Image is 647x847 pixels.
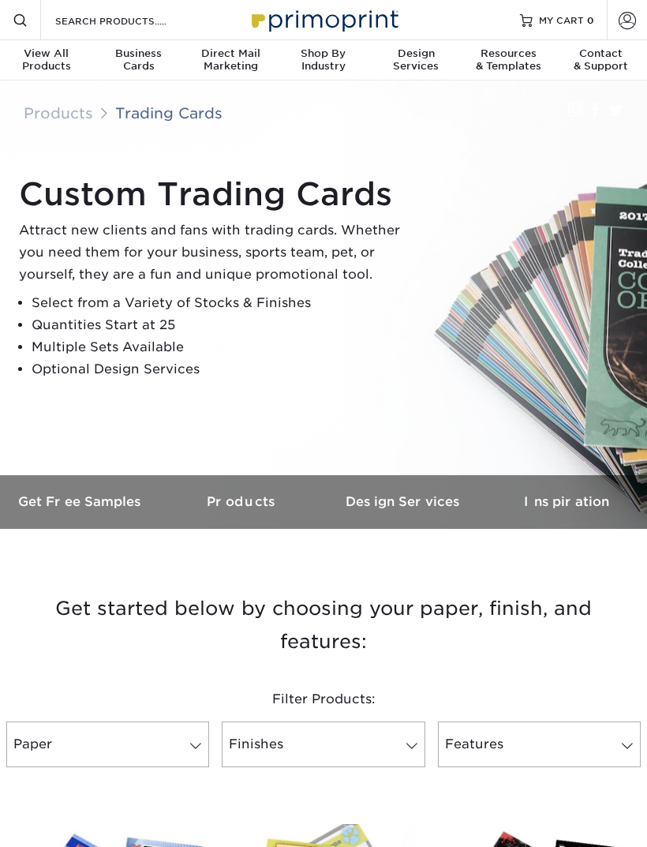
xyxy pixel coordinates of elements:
[370,47,462,73] div: Services
[92,40,185,82] a: BusinessCards
[32,314,413,336] li: Quantities Start at 25
[222,721,424,767] a: Finishes
[32,358,413,380] li: Optional Design Services
[92,47,185,73] div: Cards
[185,47,277,60] span: Direct Mail
[323,494,485,509] h3: Design Services
[587,14,594,25] span: 0
[555,47,647,73] div: & Support
[323,475,485,528] a: Design Services
[485,494,647,509] h3: Inspiration
[24,104,93,122] a: Products
[462,40,555,82] a: Resources& Templates
[19,175,413,213] h1: Custom Trading Cards
[277,47,369,73] div: Industry
[462,47,555,73] div: & Templates
[277,47,369,60] span: Shop By
[54,11,208,30] input: SEARCH PRODUCTS.....
[438,721,641,767] a: Features
[277,40,369,82] a: Shop ByIndustry
[185,40,277,82] a: Direct MailMarketing
[370,47,462,60] span: Design
[92,47,185,60] span: Business
[6,721,209,767] a: Paper
[555,40,647,82] a: Contact& Support
[555,47,647,60] span: Contact
[115,104,223,122] a: Trading Cards
[32,292,413,314] li: Select from a Variety of Stocks & Finishes
[12,586,635,658] h3: Get started below by choosing your paper, finish, and features:
[245,2,402,36] img: Primoprint
[485,475,647,528] a: Inspiration
[32,336,413,358] li: Multiple Sets Available
[162,494,323,509] h3: Products
[19,219,413,286] p: Attract new clients and fans with trading cards. Whether you need them for your business, sports ...
[462,47,555,60] span: Resources
[162,475,323,528] a: Products
[539,13,584,27] span: MY CART
[185,47,277,73] div: Marketing
[370,40,462,82] a: DesignServices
